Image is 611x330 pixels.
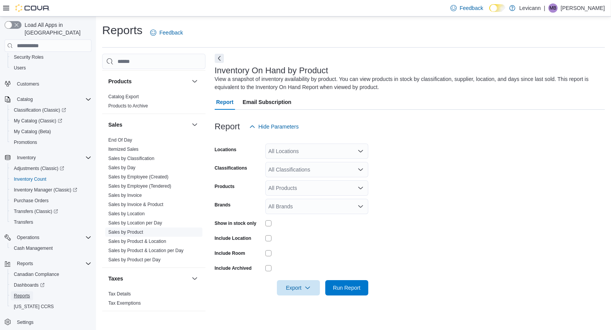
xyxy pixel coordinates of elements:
[8,195,94,206] button: Purchase Orders
[108,103,148,109] a: Products to Archive
[14,317,91,327] span: Settings
[17,261,33,267] span: Reports
[358,148,364,154] button: Open list of options
[550,3,556,13] span: MB
[14,293,30,299] span: Reports
[11,280,48,290] a: Dashboards
[108,220,162,226] a: Sales by Location per Day
[2,152,94,163] button: Inventory
[11,127,54,136] a: My Catalog (Beta)
[544,3,545,13] p: |
[11,302,91,311] span: Washington CCRS
[8,269,94,280] button: Canadian Compliance
[108,300,141,306] span: Tax Exemptions
[215,54,224,63] button: Next
[108,137,132,143] a: End Of Day
[14,79,42,89] a: Customers
[548,3,558,13] div: Mina Boghdady
[108,174,169,180] a: Sales by Employee (Created)
[147,25,186,40] a: Feedback
[14,304,54,310] span: [US_STATE] CCRS
[11,63,29,73] a: Users
[108,257,161,263] span: Sales by Product per Day
[108,300,141,306] a: Tax Exemptions
[11,302,57,311] a: [US_STATE] CCRS
[108,121,123,129] h3: Sales
[14,79,91,88] span: Customers
[358,185,364,191] button: Open list of options
[11,196,91,205] span: Purchase Orders
[11,138,91,147] span: Promotions
[8,105,94,115] a: Classification (Classic)
[14,165,64,172] span: Adjustments (Classic)
[15,4,50,12] img: Cova
[14,259,36,268] button: Reports
[215,122,240,131] h3: Report
[102,23,142,38] h1: Reports
[519,3,541,13] p: Levicann
[108,94,139,100] span: Catalog Export
[14,95,36,104] button: Catalog
[11,185,80,195] a: Inventory Manager (Classic)
[108,248,184,253] a: Sales by Product & Location per Day
[17,319,33,325] span: Settings
[8,63,94,73] button: Users
[8,115,94,126] a: My Catalog (Classic)
[14,187,77,193] span: Inventory Manager (Classic)
[14,176,46,182] span: Inventory Count
[190,120,199,129] button: Sales
[11,270,62,279] a: Canadian Compliance
[14,54,43,60] span: Security Roles
[11,63,91,73] span: Users
[14,259,91,268] span: Reports
[8,301,94,312] button: [US_STATE] CCRS
[108,165,136,171] span: Sales by Day
[108,201,163,208] span: Sales by Invoice & Product
[489,4,505,12] input: Dark Mode
[215,220,257,226] label: Show in stock only
[325,280,368,295] button: Run Report
[11,175,91,184] span: Inventory Count
[2,317,94,328] button: Settings
[8,290,94,301] button: Reports
[14,153,91,162] span: Inventory
[14,153,39,162] button: Inventory
[108,291,131,297] span: Tax Details
[108,94,139,99] a: Catalog Export
[159,29,183,36] span: Feedback
[11,106,69,115] a: Classification (Classic)
[2,258,94,269] button: Reports
[11,291,91,300] span: Reports
[108,155,154,162] span: Sales by Classification
[11,53,46,62] a: Security Roles
[108,202,163,207] a: Sales by Invoice & Product
[8,163,94,174] a: Adjustments (Classic)
[108,229,143,235] a: Sales by Product
[11,175,50,184] a: Inventory Count
[14,245,53,251] span: Cash Management
[14,107,66,113] span: Classification (Classic)
[11,116,91,125] span: My Catalog (Classic)
[108,275,123,282] h3: Taxes
[17,96,33,102] span: Catalog
[11,116,65,125] a: My Catalog (Classic)
[108,192,142,198] span: Sales by Invoice
[8,243,94,254] button: Cash Management
[108,183,171,189] span: Sales by Employee (Tendered)
[11,218,36,227] a: Transfers
[216,94,233,110] span: Report
[358,167,364,173] button: Open list of options
[14,233,43,242] button: Operations
[447,0,486,16] a: Feedback
[108,220,162,226] span: Sales by Location per Day
[2,232,94,243] button: Operations
[14,282,45,288] span: Dashboards
[14,129,51,135] span: My Catalog (Beta)
[258,123,299,130] span: Hide Parameters
[108,183,171,189] a: Sales by Employee (Tendered)
[108,211,145,216] a: Sales by Location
